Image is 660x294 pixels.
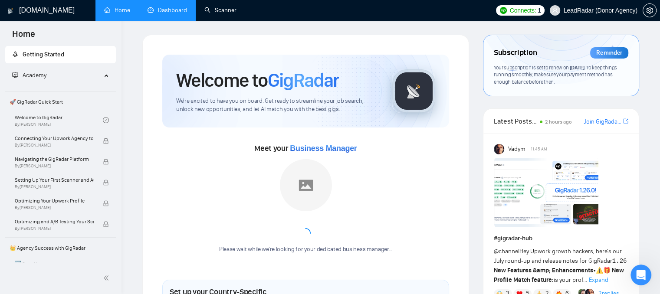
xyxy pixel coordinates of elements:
[72,236,102,242] span: Messages
[17,106,156,121] p: How can we help?
[494,144,505,154] img: Vadym
[392,69,436,113] img: gigradar-logo.png
[15,184,94,189] span: By [PERSON_NAME]
[176,69,339,92] h1: Welcome to
[494,248,627,284] span: Hey Upwork growth hackers, here's our July round-up and release notes for GigRadar • is your prof...
[508,144,525,154] span: Vadym
[494,248,519,255] span: @channel
[643,7,657,14] a: setting
[494,234,628,243] h1: # gigradar-hub
[494,116,537,127] span: Latest Posts from the GigRadar Community
[643,7,656,14] span: setting
[630,265,651,285] iframe: Intercom live chat
[6,93,115,111] span: 🚀 GigRadar Quick Start
[570,64,584,71] span: [DATE]
[494,46,537,60] span: Subscription
[120,14,137,31] img: Profile image for Dima
[603,267,611,274] span: 🎁
[15,257,103,276] a: 1️⃣ Start Here
[9,131,165,164] div: Send us a messageWe typically reply in under a minute
[15,163,94,169] span: By [PERSON_NAME]
[290,144,357,153] span: Business Manager
[596,267,603,274] span: ⚠️
[103,180,109,186] span: lock
[23,51,64,58] span: Getting Started
[103,159,109,165] span: lock
[612,258,627,265] code: 1.26
[494,158,598,227] img: F09AC4U7ATU-image.png
[531,145,547,153] span: 11:45 AM
[12,51,18,57] span: rocket
[494,267,593,274] strong: New Features &amp; Enhancements
[104,7,130,14] a: homeHome
[13,193,161,219] div: ✅ How To: Connect your agency to [DOMAIN_NAME]
[12,72,18,78] span: fund-projection-screen
[12,72,46,79] span: Academy
[15,205,94,210] span: By [PERSON_NAME]
[15,196,94,205] span: Optimizing Your Upwork Profile
[103,274,112,282] span: double-left
[18,148,145,157] div: We typically reply in under a minute
[13,173,161,190] button: Search for help
[15,226,94,231] span: By [PERSON_NAME]
[254,144,357,153] span: Meet your
[494,64,617,85] span: Your subscription is set to renew on . To keep things running smoothly, make sure your payment me...
[18,139,145,148] div: Send us a message
[584,117,621,127] a: Join GigRadar Slack Community
[7,4,13,18] img: logo
[5,28,42,46] span: Home
[18,197,145,215] div: ✅ How To: Connect your agency to [DOMAIN_NAME]
[5,46,116,63] li: Getting Started
[552,7,558,13] span: user
[17,16,31,30] img: logo
[15,176,94,184] span: Setting Up Your First Scanner and Auto-Bidder
[176,97,378,114] span: We're excited to have you on board. Get ready to streamline your job search, unlock new opportuni...
[148,7,187,14] a: dashboardDashboard
[538,6,541,15] span: 1
[18,177,70,186] span: Search for help
[623,117,628,125] a: export
[116,214,174,249] button: Help
[17,62,156,106] p: Hi [PERSON_NAME][EMAIL_ADDRESS][DOMAIN_NAME] 👋
[103,200,109,206] span: lock
[103,138,109,144] span: lock
[6,239,115,257] span: 👑 Agency Success with GigRadar
[58,214,115,249] button: Messages
[15,155,94,163] span: Navigating the GigRadar Platform
[545,119,572,125] span: 2 hours ago
[138,236,151,242] span: Help
[510,6,536,15] span: Connects:
[103,221,109,227] span: lock
[15,111,103,130] a: Welcome to GigRadarBy[PERSON_NAME]
[15,217,94,226] span: Optimizing and A/B Testing Your Scanner for Better Results
[15,143,94,148] span: By [PERSON_NAME]
[103,14,121,31] img: Profile image for Viktor
[590,47,628,59] div: Reminder
[23,72,46,79] span: Academy
[19,236,39,242] span: Home
[15,134,94,143] span: Connecting Your Upwork Agency to GigRadar
[500,7,507,14] img: upwork-logo.png
[299,227,312,239] span: loading
[280,159,332,211] img: placeholder.png
[643,3,657,17] button: setting
[103,117,109,123] span: check-circle
[214,245,397,254] div: Please wait while we're looking for your dedicated business manager...
[623,118,628,124] span: export
[589,276,608,284] span: Expand
[204,7,236,14] a: searchScanner
[268,69,339,92] span: GigRadar
[136,14,154,31] img: Profile image for Nazar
